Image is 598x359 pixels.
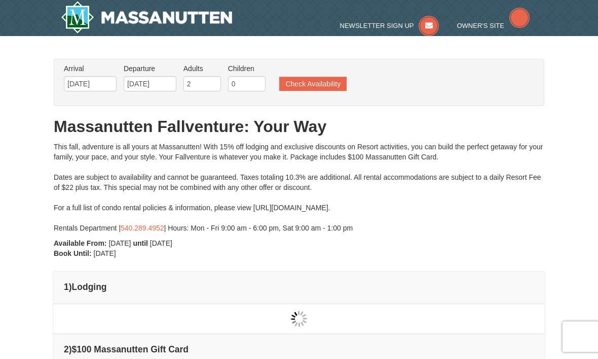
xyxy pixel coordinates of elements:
span: [DATE] [94,249,116,257]
h4: 2 $100 Massanutten Gift Card [64,344,534,354]
a: Newsletter Sign Up [340,22,439,29]
label: Adults [183,63,221,74]
label: Departure [124,63,176,74]
h1: Massanutten Fallventure: Your Way [54,116,544,137]
span: ) [69,282,72,292]
a: Massanutten Resort [61,1,232,34]
button: Check Availability [279,77,347,91]
strong: Available From: [54,239,107,247]
a: Owner's Site [457,22,530,29]
span: ) [69,344,72,354]
span: [DATE] [150,239,172,247]
span: Newsletter Sign Up [340,22,414,29]
span: Owner's Site [457,22,504,29]
label: Arrival [64,63,117,74]
label: Children [228,63,266,74]
a: 540.289.4952 [121,224,164,232]
img: wait gif [291,311,307,327]
strong: Book Until: [54,249,92,257]
h4: 1 Lodging [64,282,534,292]
strong: until [133,239,148,247]
img: Massanutten Resort Logo [61,1,232,34]
div: This fall, adventure is all yours at Massanutten! With 15% off lodging and exclusive discounts on... [54,142,544,233]
span: [DATE] [108,239,131,247]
